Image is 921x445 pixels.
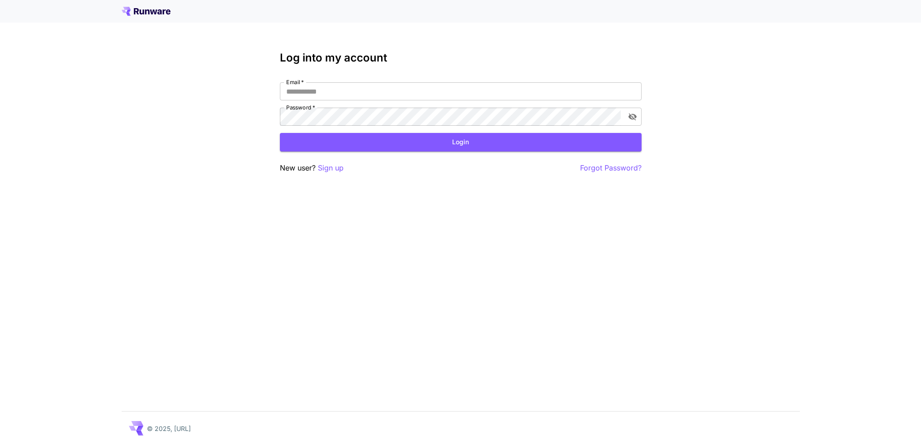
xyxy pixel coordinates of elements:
button: Forgot Password? [580,162,642,174]
label: Email [286,78,304,86]
button: Login [280,133,642,151]
p: New user? [280,162,344,174]
button: toggle password visibility [624,109,641,125]
p: © 2025, [URL] [147,424,191,433]
button: Sign up [318,162,344,174]
h3: Log into my account [280,52,642,64]
label: Password [286,104,315,111]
